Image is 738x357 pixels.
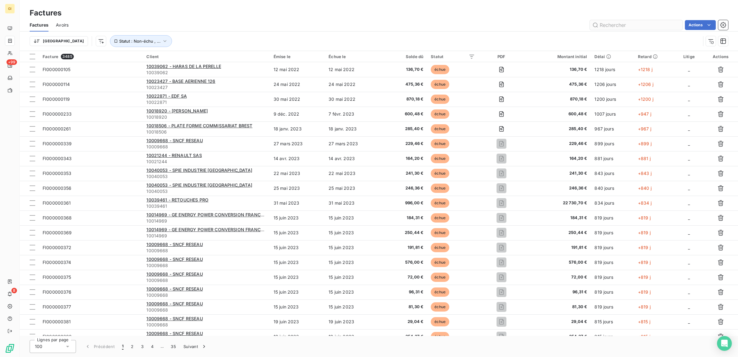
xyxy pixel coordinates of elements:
[591,196,634,210] td: 834 jours
[431,139,449,148] span: échue
[325,314,380,329] td: 19 juin 2023
[384,259,423,266] span: 576,00 €
[591,240,634,255] td: 819 jours
[591,314,634,329] td: 815 jours
[325,62,380,77] td: 12 mai 2022
[146,248,266,254] span: 10009668
[431,273,449,282] span: échue
[146,233,266,239] span: 10014969
[325,181,380,196] td: 25 mai 2023
[591,181,634,196] td: 840 jours
[431,184,449,193] span: échue
[43,126,71,131] span: FI000000261
[30,7,61,19] h3: Factures
[688,126,690,131] span: _
[638,319,650,324] span: +815 j
[137,340,147,353] button: 3
[384,185,423,191] span: 246,36 €
[431,258,449,267] span: échue
[528,230,587,236] span: 250,44 €
[122,343,124,350] span: 1
[146,257,203,262] span: 10009668 - SNCF RESEAU
[43,171,72,176] span: FI000000353
[638,141,652,146] span: +899 j
[688,334,690,339] span: _
[688,67,690,72] span: _
[43,82,70,87] span: FI000000114
[591,300,634,314] td: 819 jours
[43,200,71,206] span: FI000000361
[146,316,203,321] span: 10009668 - SNCF RESEAU
[270,151,325,166] td: 14 avr. 2023
[591,92,634,107] td: 1200 jours
[528,244,587,251] span: 191,81 €
[146,292,266,298] span: 10009668
[431,213,449,223] span: échue
[325,285,380,300] td: 15 juin 2023
[270,314,325,329] td: 19 juin 2023
[43,230,72,235] span: FI000000369
[591,151,634,166] td: 881 jours
[270,210,325,225] td: 15 juin 2023
[688,274,690,280] span: _
[384,81,423,87] span: 475,36 €
[638,185,652,191] span: +840 j
[35,343,42,350] span: 100
[270,300,325,314] td: 15 juin 2023
[591,210,634,225] td: 819 jours
[146,144,266,150] span: 10009668
[147,340,157,353] button: 4
[688,200,690,206] span: _
[274,54,321,59] div: Émise le
[431,332,449,341] span: échue
[679,54,699,59] div: Litige
[688,96,690,102] span: _
[146,64,221,69] span: 10039062 - HARAS DE LA PERELLE
[43,260,71,265] span: FI000000374
[638,171,652,176] span: +843 j
[384,126,423,132] span: 285,40 €
[11,288,17,293] span: 8
[325,196,380,210] td: 31 mai 2023
[431,80,449,89] span: échue
[146,114,266,120] span: 10018920
[43,289,72,295] span: FI000000376
[56,22,69,28] span: Avoirs
[157,342,167,351] span: …
[146,138,203,143] span: 10009668 - SNCF RESEAU
[110,35,172,47] button: Statut : Non-échu , ...
[638,82,653,87] span: +1206 j
[638,54,671,59] div: Retard
[528,319,587,325] span: 29,04 €
[270,285,325,300] td: 15 juin 2023
[591,329,634,344] td: 815 jours
[43,185,72,191] span: FI000000356
[270,77,325,92] td: 24 mai 2022
[431,302,449,312] span: échue
[43,96,70,102] span: FI000000119
[325,107,380,121] td: 7 févr. 2023
[146,129,266,135] span: 10018506
[591,225,634,240] td: 819 jours
[528,111,587,117] span: 600,48 €
[528,96,587,102] span: 870,18 €
[43,215,72,220] span: FI000000368
[591,62,634,77] td: 1218 jours
[146,153,202,158] span: 10021244 - RENAULT SAS
[384,111,423,117] span: 600,48 €
[146,203,266,209] span: 10039461
[180,340,211,353] button: Suivant
[270,136,325,151] td: 27 mars 2023
[528,200,587,206] span: 22 730,70 €
[146,197,208,202] span: 10039461 - RETOUCHES PRO
[43,141,72,146] span: FI000000339
[270,181,325,196] td: 25 mai 2023
[688,245,690,250] span: _
[528,81,587,87] span: 475,36 €
[146,108,208,113] span: 10018920 - [PERSON_NAME]
[146,159,266,165] span: 10021244
[638,111,651,117] span: +947 j
[270,255,325,270] td: 15 juin 2023
[384,304,423,310] span: 81,30 €
[384,274,423,280] span: 72,00 €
